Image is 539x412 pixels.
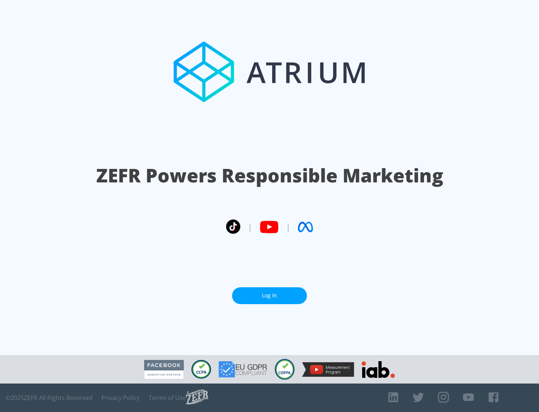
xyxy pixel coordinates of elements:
span: © 2025 ZEFR All Rights Reserved [6,394,92,402]
img: YouTube Measurement Program [302,362,354,377]
span: | [248,221,252,233]
img: Facebook Marketing Partner [144,360,184,379]
img: IAB [362,361,395,378]
a: Privacy Policy [101,394,140,402]
img: CCPA Compliant [191,360,211,379]
img: GDPR Compliant [219,361,267,378]
h1: ZEFR Powers Responsible Marketing [96,163,443,188]
a: Terms of Use [149,394,186,402]
img: COPPA Compliant [275,359,295,380]
span: | [286,221,290,233]
a: Log In [232,287,307,304]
